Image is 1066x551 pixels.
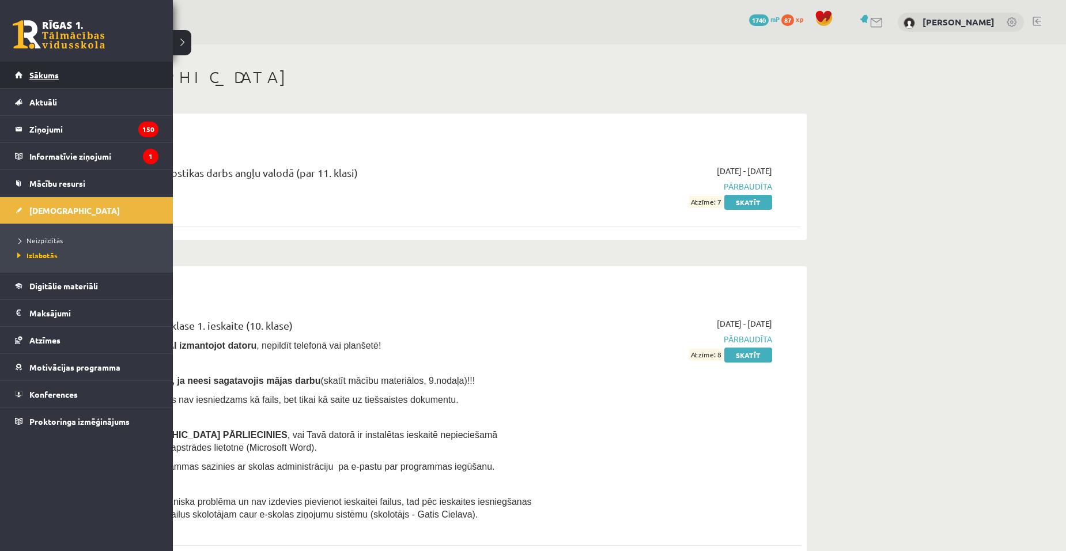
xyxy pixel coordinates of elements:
[15,62,158,88] a: Sākums
[555,180,772,193] span: Pārbaudīta
[86,430,497,452] span: , vai Tavā datorā ir instalētas ieskaitē nepieciešamā programma – teksta apstrādes lietotne (Micr...
[29,389,78,399] span: Konferences
[904,17,915,29] img: Amanda Strupiša
[770,14,780,24] span: mP
[781,14,809,24] a: 87 xp
[29,205,120,216] span: [DEMOGRAPHIC_DATA]
[15,89,158,115] a: Aktuāli
[320,376,475,386] span: (skatīt mācību materiālos, 9.nodaļa)!!!
[717,318,772,330] span: [DATE] - [DATE]
[86,462,494,471] span: Ja Tev nav šīs programmas sazinies ar skolas administrāciju pa e-pastu par programmas iegūšanu.
[724,195,772,210] a: Skatīt
[689,196,723,208] span: Atzīme: 7
[15,381,158,407] a: Konferences
[796,14,803,24] span: xp
[86,341,381,350] span: Ieskaite jāpilda , nepildīt telefonā vai planšetē!
[29,97,57,107] span: Aktuāli
[29,300,158,326] legend: Maksājumi
[138,122,158,137] i: 150
[14,235,161,246] a: Neizpildītās
[86,430,288,440] span: Pirms [DEMOGRAPHIC_DATA] PĀRLIECINIES
[86,395,459,405] span: - mājasdarbs nav iesniedzams kā fails, bet tikai kā saite uz tiešsaistes dokumentu.
[689,349,723,361] span: Atzīme: 8
[15,197,158,224] a: [DEMOGRAPHIC_DATA]
[15,327,158,353] a: Atzīmes
[15,273,158,299] a: Digitālie materiāli
[29,362,120,372] span: Motivācijas programma
[555,333,772,345] span: Pārbaudīta
[29,116,158,142] legend: Ziņojumi
[13,20,105,49] a: Rīgas 1. Tālmācības vidusskola
[29,143,158,169] legend: Informatīvie ziņojumi
[15,170,158,197] a: Mācību resursi
[69,67,807,87] h1: [DEMOGRAPHIC_DATA]
[29,416,130,427] span: Proktoringa izmēģinājums
[86,376,320,386] span: Nesāc pildīt ieskaiti, ja neesi sagatavojis mājas darbu
[15,300,158,326] a: Maksājumi
[15,408,158,435] a: Proktoringa izmēģinājums
[15,116,158,142] a: Ziņojumi150
[749,14,769,26] span: 1740
[717,165,772,177] span: [DATE] - [DATE]
[14,250,161,261] a: Izlabotās
[15,143,158,169] a: Informatīvie ziņojumi1
[29,335,61,345] span: Atzīmes
[29,281,98,291] span: Digitālie materiāli
[143,149,158,164] i: 1
[923,16,995,28] a: [PERSON_NAME]
[749,14,780,24] a: 1740 mP
[14,251,58,260] span: Izlabotās
[724,348,772,363] a: Skatīt
[14,236,63,245] span: Neizpildītās
[781,14,794,26] span: 87
[86,165,538,186] div: 12.b3 klases diagnostikas darbs angļu valodā (par 11. klasi)
[15,354,158,380] a: Motivācijas programma
[29,70,59,80] span: Sākums
[86,318,538,339] div: Datorika JK 11.b3 klase 1. ieskaite (10. klase)
[86,497,532,519] span: Ja Tev ir radusies tehniska problēma un nav izdevies pievienot ieskaitei failus, tad pēc ieskaite...
[29,178,85,188] span: Mācību resursi
[148,341,256,350] b: , TIKAI izmantojot datoru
